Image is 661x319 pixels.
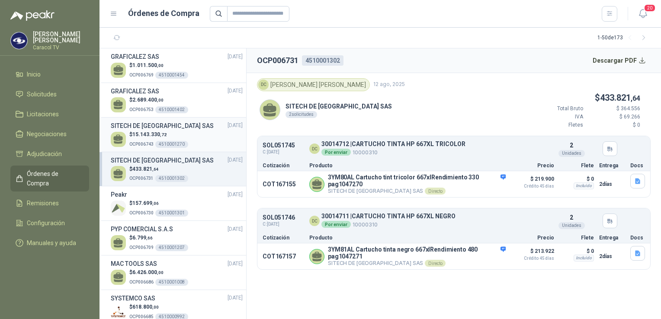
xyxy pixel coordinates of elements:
[157,270,164,275] span: ,00
[10,166,89,191] a: Órdenes de Compra
[321,148,465,157] p: 10000310
[132,235,153,241] span: 6.799
[27,218,65,228] span: Configuración
[111,259,157,268] h3: MAC TOOLS SAS
[132,131,167,137] span: 15.143.330
[10,106,89,122] a: Licitaciones
[309,216,320,226] div: DC
[111,121,243,148] a: SITECH DE [GEOGRAPHIC_DATA] SAS[DATE] $15.143.330,72OCP0067434510001270
[10,195,89,211] a: Remisiones
[630,163,645,168] p: Docs
[286,111,317,118] div: 2 solicitudes
[597,31,651,45] div: 1 - 50 de 173
[155,175,188,182] div: 4510001302
[263,163,304,168] p: Cotización
[599,235,625,240] p: Entrega
[588,121,640,129] p: $ 0
[531,121,583,129] p: Fletes
[111,156,214,165] h3: SITECH DE [GEOGRAPHIC_DATA] SAS
[558,222,585,229] div: Unidades
[328,246,506,260] p: 3YM81AL Cartucho tinta negro 667xlRendimiento 480 pag1047271
[152,201,159,206] span: ,06
[128,7,199,19] h1: Órdenes de Compra
[129,165,188,173] p: $
[132,97,164,103] span: 2.689.400
[111,52,159,61] h3: GRAFICALEZ SAS
[10,146,89,162] a: Adjudicación
[321,149,351,156] div: Por enviar
[228,294,243,302] span: [DATE]
[263,253,304,260] p: COT167157
[570,213,573,222] p: 2
[10,86,89,102] a: Solicitudes
[263,142,304,149] p: SOL051745
[155,141,188,148] div: 4510001270
[558,150,585,157] div: Unidades
[425,260,446,267] div: Directo
[132,304,159,310] span: 618.800
[263,214,304,221] p: SOL051746
[111,190,243,217] a: Peakr[DATE] Company Logo$157.699,06OCP0067304510001301
[27,149,62,159] span: Adjudicación
[111,293,155,303] h3: SYSTEMCO SAS
[600,93,640,103] span: 433.821
[111,156,243,183] a: SITECH DE [GEOGRAPHIC_DATA] SAS[DATE] $433.821,64OCP0067314510001302
[328,260,506,267] p: SITECH DE [GEOGRAPHIC_DATA] SAS
[129,303,188,311] p: $
[321,220,456,229] p: 10000310
[321,141,465,147] p: 30014712 | CARTUCHO TINTA HP 667XL TRICOLOR
[111,121,214,131] h3: SITECH DE [GEOGRAPHIC_DATA] SAS
[33,45,89,50] p: Caracol TV
[511,163,554,168] p: Precio
[257,78,370,91] div: [PERSON_NAME] [PERSON_NAME]
[111,224,173,234] h3: PYP COMERCIAL S.A.S
[559,174,594,184] p: $ 0
[228,191,243,199] span: [DATE]
[286,102,392,111] p: SITECH DE [GEOGRAPHIC_DATA] SAS
[27,169,81,188] span: Órdenes de Compra
[574,182,594,189] div: Incluido
[373,80,405,89] span: 12 ago, 2025
[559,163,594,168] p: Flete
[152,167,159,172] span: ,64
[27,198,59,208] span: Remisiones
[33,31,89,43] p: [PERSON_NAME] [PERSON_NAME]
[570,140,573,150] p: 2
[328,188,506,195] p: SITECH DE [GEOGRAPHIC_DATA] SAS
[129,199,188,207] p: $
[132,269,164,275] span: 6.426.000
[588,52,651,69] button: Descargar PDF
[599,163,625,168] p: Entrega
[228,225,243,233] span: [DATE]
[111,52,243,79] a: GRAFICALEZ SAS[DATE] $1.011.500,00OCP0067694510001454
[328,174,506,188] p: 3YM80AL Cartucho tint tricolor 667xlRendimiento 330 pag1047270
[157,63,164,68] span: ,00
[321,221,351,228] div: Por enviar
[635,6,651,22] button: 20
[129,268,188,277] p: $
[155,244,188,251] div: 4510001207
[425,188,446,195] div: Directo
[588,113,640,121] p: $ 69.266
[129,96,188,104] p: $
[559,235,594,240] p: Flete
[574,255,594,262] div: Incluido
[27,109,59,119] span: Licitaciones
[309,144,320,154] div: DC
[309,235,506,240] p: Producto
[321,213,456,220] p: 30014711 | CARTUCHO TINTA HP 667XL NEGRO
[599,179,625,189] p: 2 días
[228,87,243,95] span: [DATE]
[152,305,159,309] span: ,00
[155,106,188,113] div: 4510001402
[129,176,154,181] span: OCP006731
[10,235,89,251] a: Manuales y ayuda
[263,235,304,240] p: Cotización
[111,224,243,252] a: PYP COMERCIAL S.A.S[DATE] $6.799,66OCP0067094510001207
[129,280,154,284] span: OCP006686
[132,200,159,206] span: 157.699
[10,126,89,142] a: Negociaciones
[258,80,269,90] div: DC
[631,94,640,102] span: ,64
[111,86,159,96] h3: GRAFICALEZ SAS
